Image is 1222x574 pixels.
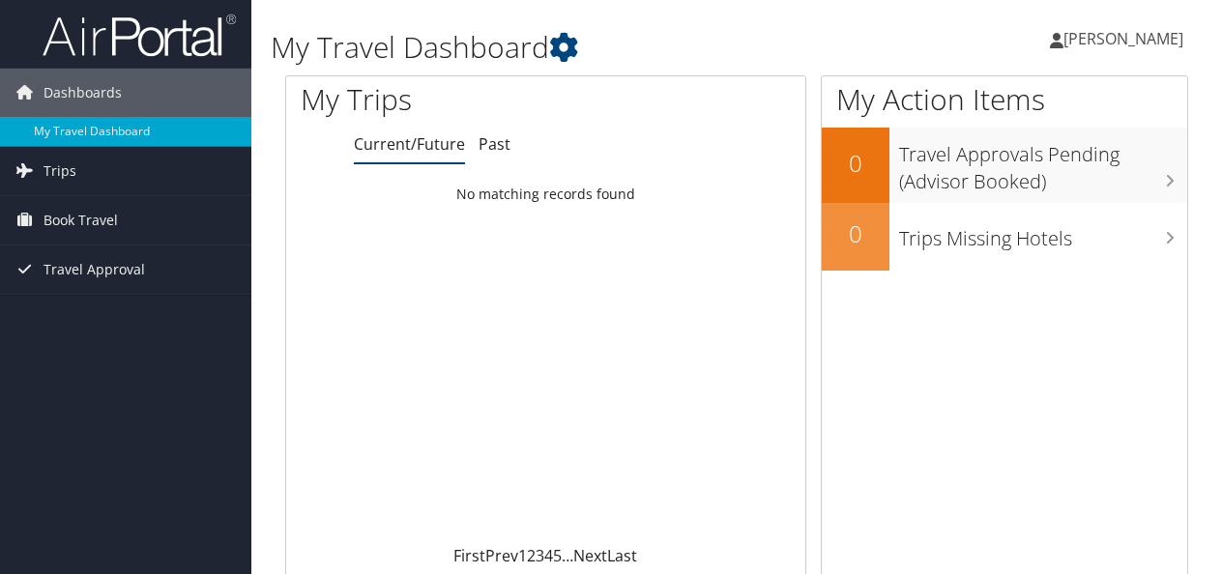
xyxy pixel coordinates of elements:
img: airportal-logo.png [43,13,236,58]
h1: My Trips [301,79,574,120]
a: 1 [518,545,527,566]
span: Travel Approval [44,245,145,294]
a: Next [573,545,607,566]
h3: Trips Missing Hotels [899,215,1187,252]
h2: 0 [822,147,889,180]
a: 3 [536,545,544,566]
span: Book Travel [44,196,118,244]
span: … [562,545,573,566]
a: Last [607,545,637,566]
a: Prev [485,545,518,566]
a: 2 [527,545,536,566]
a: Current/Future [354,133,465,155]
a: First [453,545,485,566]
a: 4 [544,545,553,566]
h2: 0 [822,217,889,250]
h1: My Action Items [822,79,1187,120]
a: 5 [553,545,562,566]
a: 0Trips Missing Hotels [822,203,1187,271]
span: Dashboards [44,69,122,117]
h3: Travel Approvals Pending (Advisor Booked) [899,131,1187,195]
a: Past [479,133,510,155]
span: [PERSON_NAME] [1063,28,1183,49]
a: 0Travel Approvals Pending (Advisor Booked) [822,128,1187,202]
h1: My Travel Dashboard [271,27,892,68]
td: No matching records found [286,177,805,212]
span: Trips [44,147,76,195]
a: [PERSON_NAME] [1050,10,1203,68]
